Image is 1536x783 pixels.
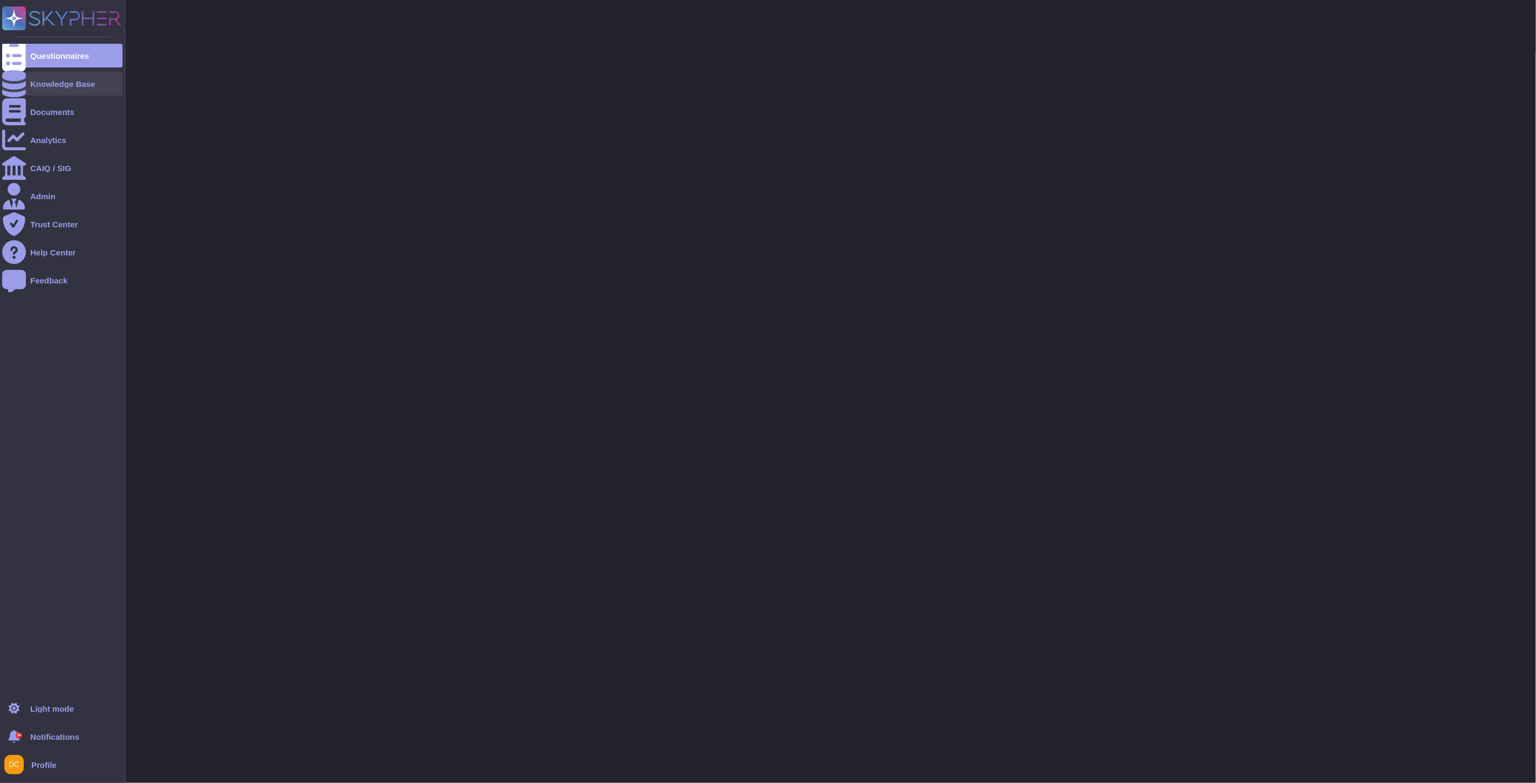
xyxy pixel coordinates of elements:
[2,212,123,236] a: Trust Center
[30,80,95,88] div: Knowledge Base
[30,108,75,116] div: Documents
[2,753,31,777] button: user
[4,755,24,774] img: user
[30,248,76,256] div: Help Center
[16,732,22,739] div: 9+
[2,72,123,96] a: Knowledge Base
[2,240,123,264] a: Help Center
[30,276,68,285] div: Feedback
[30,220,78,228] div: Trust Center
[2,100,123,124] a: Documents
[2,268,123,292] a: Feedback
[2,184,123,208] a: Admin
[30,164,71,172] div: CAIQ / SIG
[30,52,89,60] div: Questionnaires
[30,192,56,200] div: Admin
[30,733,79,741] span: Notifications
[30,705,74,713] div: Light mode
[2,44,123,67] a: Questionnaires
[2,128,123,152] a: Analytics
[2,156,123,180] a: CAIQ / SIG
[31,761,57,769] span: Profile
[30,136,66,144] div: Analytics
